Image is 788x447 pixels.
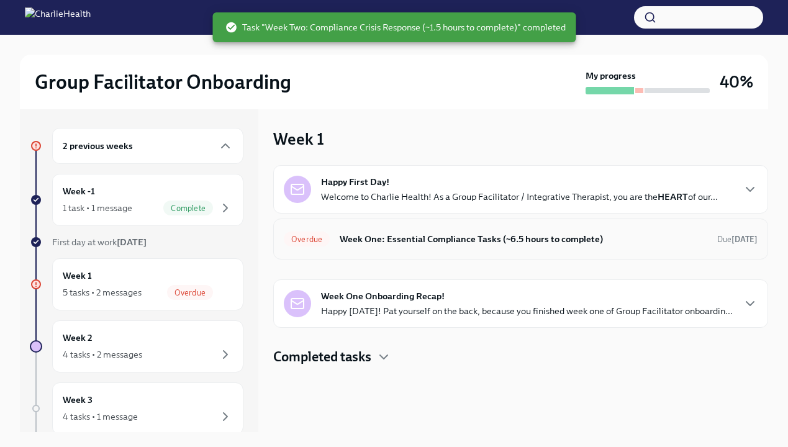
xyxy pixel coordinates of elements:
[63,331,93,345] h6: Week 2
[30,320,243,372] a: Week 24 tasks • 2 messages
[284,229,758,249] a: OverdueWeek One: Essential Compliance Tasks (~6.5 hours to complete)Due[DATE]
[52,237,147,248] span: First day at work
[63,202,132,214] div: 1 task • 1 message
[321,305,733,317] p: Happy [DATE]! Pat yourself on the back, because you finished week one of Group Facilitator onboar...
[30,174,243,226] a: Week -11 task • 1 messageComplete
[63,393,93,407] h6: Week 3
[720,71,753,93] h3: 40%
[30,258,243,310] a: Week 15 tasks • 2 messagesOverdue
[321,176,389,188] strong: Happy First Day!
[273,348,768,366] div: Completed tasks
[25,7,91,27] img: CharlieHealth
[117,237,147,248] strong: [DATE]
[52,128,243,164] div: 2 previous weeks
[63,269,92,282] h6: Week 1
[35,70,291,94] h2: Group Facilitator Onboarding
[63,286,142,299] div: 5 tasks • 2 messages
[163,204,213,213] span: Complete
[731,235,758,244] strong: [DATE]
[63,348,142,361] div: 4 tasks • 2 messages
[63,410,138,423] div: 4 tasks • 1 message
[284,235,330,244] span: Overdue
[63,184,95,198] h6: Week -1
[717,235,758,244] span: Due
[273,348,371,366] h4: Completed tasks
[30,236,243,248] a: First day at work[DATE]
[225,21,566,34] span: Task "Week Two: Compliance Crisis Response (~1.5 hours to complete)" completed
[167,288,213,297] span: Overdue
[717,233,758,245] span: August 18th, 2025 10:00
[63,139,133,153] h6: 2 previous weeks
[321,290,445,302] strong: Week One Onboarding Recap!
[586,70,636,82] strong: My progress
[658,191,688,202] strong: HEART
[30,382,243,435] a: Week 34 tasks • 1 message
[273,128,324,150] h3: Week 1
[321,191,718,203] p: Welcome to Charlie Health! As a Group Facilitator / Integrative Therapist, you are the of our...
[340,232,707,246] h6: Week One: Essential Compliance Tasks (~6.5 hours to complete)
